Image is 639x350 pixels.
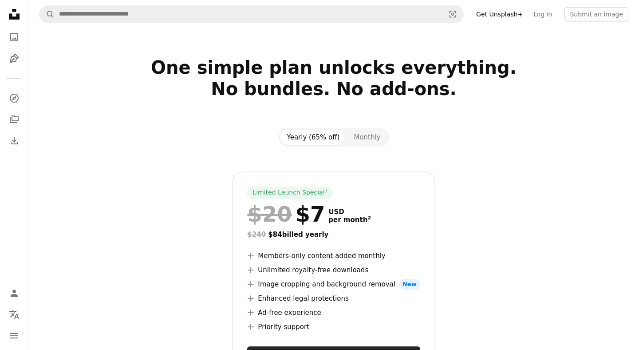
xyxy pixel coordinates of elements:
[399,279,420,290] span: New
[5,5,23,25] a: Home — Unsplash
[528,7,557,21] a: Log in
[328,208,371,216] span: USD
[247,203,292,226] span: $20
[247,279,420,290] li: Image cropping and background removal
[5,306,23,323] button: Language
[442,6,463,23] button: Visual search
[247,203,325,226] div: $7
[564,7,628,21] button: Submit an image
[39,5,464,23] form: Find visuals sitewide
[247,307,420,318] li: Ad-free experience
[471,7,528,21] a: Get Unsplash+
[5,89,23,107] a: Explore
[5,111,23,128] a: Collections
[367,215,371,221] sup: 2
[280,130,347,145] button: Yearly (65% off)
[323,188,330,197] a: 1
[366,216,373,224] a: 2
[247,293,420,304] li: Enhanced legal protections
[39,6,55,23] button: Search Unsplash
[347,130,387,145] button: Monthly
[247,187,333,199] div: Limited Launch Special
[247,322,420,332] li: Priority support
[5,284,23,302] a: Log in / Sign up
[247,229,420,240] div: $84 billed yearly
[328,216,371,224] span: per month
[5,50,23,68] a: Illustrations
[5,327,23,345] button: Menu
[325,188,328,193] sup: 1
[247,265,420,275] li: Unlimited royalty-free downloads
[247,231,266,239] span: $240
[46,57,621,121] h2: One simple plan unlocks everything. No bundles. No add-ons.
[247,251,420,261] li: Members-only content added monthly
[5,28,23,46] a: Photos
[5,132,23,150] a: Download History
